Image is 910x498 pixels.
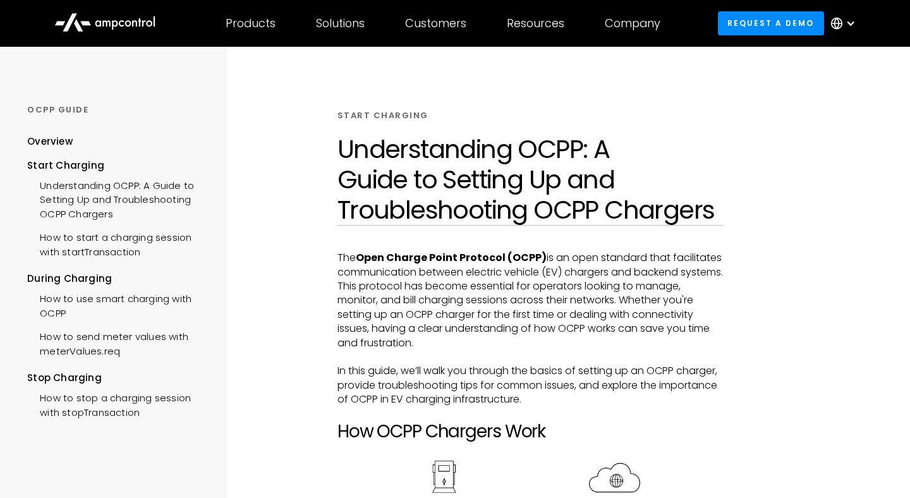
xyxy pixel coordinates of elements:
[226,16,276,30] div: Products
[605,16,660,30] div: Company
[316,16,365,30] div: Solutions
[27,135,73,158] a: Overview
[405,16,466,30] div: Customers
[337,110,428,121] div: START CHARGING
[337,364,724,406] p: In this guide, we’ll walk you through the basics of setting up an OCPP charger, provide troublesh...
[27,385,209,423] a: How to stop a charging session with stopTransaction
[507,16,564,30] div: Resources
[356,250,547,265] strong: Open Charge Point Protocol (OCPP)
[337,442,724,456] p: ‍
[337,134,724,225] h1: Understanding OCPP: A Guide to Setting Up and Troubleshooting OCPP Chargers
[337,421,724,442] h2: How OCPP Chargers Work
[337,350,724,364] p: ‍
[27,159,209,173] div: Start Charging
[337,251,724,350] p: The is an open standard that facilitates communication between electric vehicle (EV) chargers and...
[27,371,209,385] div: Stop Charging
[27,104,209,116] div: OCPP GUIDE
[27,286,209,324] a: How to use smart charging with OCPP
[27,272,209,286] div: During Charging
[27,324,209,361] a: How to send meter values with meterValues.req
[27,224,209,262] a: How to start a charging session with startTransaction
[27,173,209,224] a: Understanding OCPP: A Guide to Setting Up and Troubleshooting OCPP Chargers
[337,407,724,421] p: ‍
[27,135,73,149] div: Overview
[718,11,824,35] a: Request a demo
